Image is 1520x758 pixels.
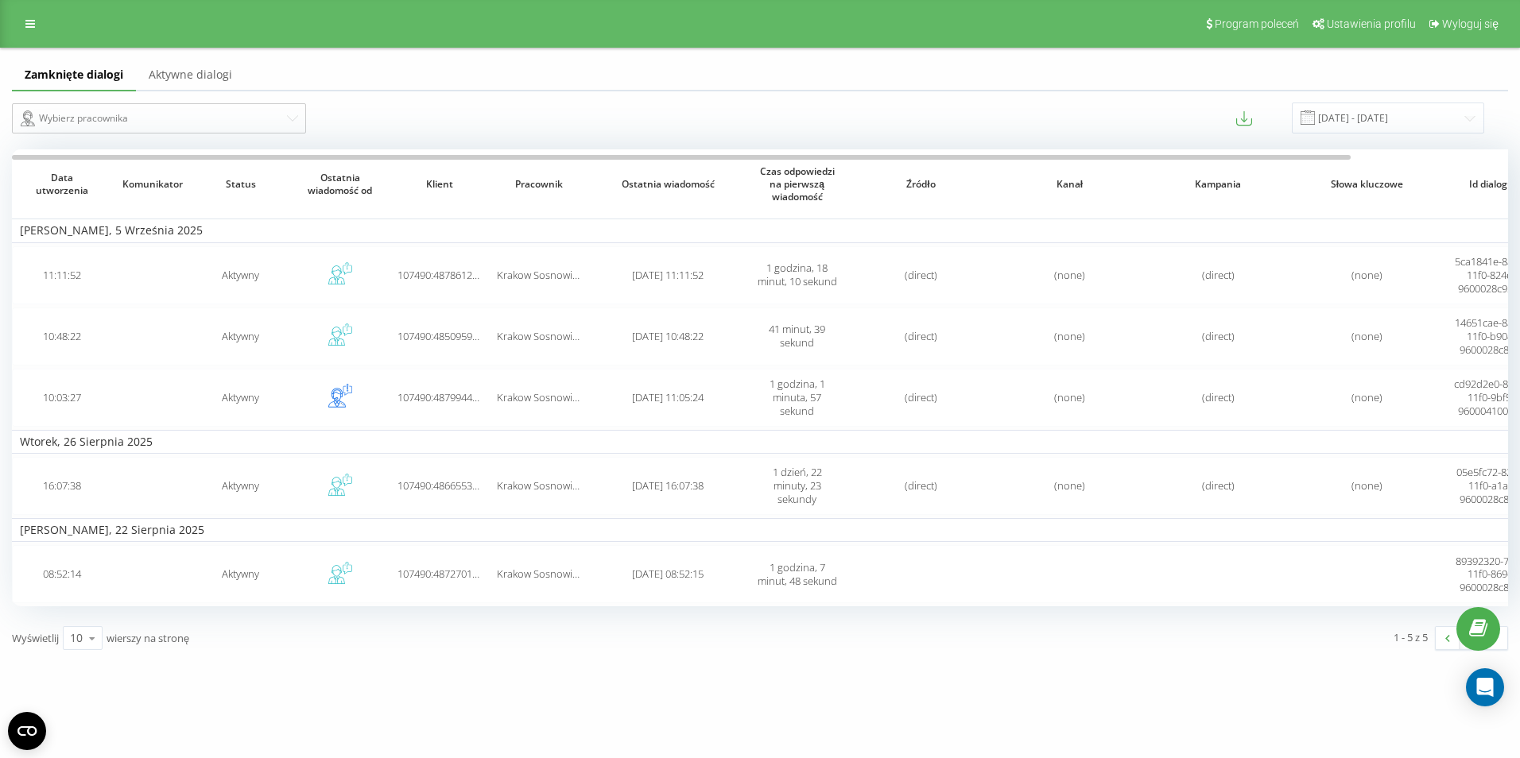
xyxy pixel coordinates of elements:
[632,268,704,282] span: [DATE] 11:11:52
[12,545,111,603] td: 08:52:14
[905,329,937,343] span: (direct)
[191,457,290,515] td: Aktywny
[21,109,285,128] div: Wybierz pracownika
[12,631,59,645] span: Wyświetlij
[136,60,245,91] a: Aktywne dialogi
[759,165,835,203] span: Czas odpowiedzi na pierwszą wiadomość
[12,60,136,91] a: Zamknięte dialogi
[747,369,847,427] td: 1 godzina, 1 minuta, 57 sekund
[747,457,847,515] td: 1 dzień, 22 minuty, 23 sekundy
[1202,268,1235,282] span: (direct)
[1351,329,1382,343] span: (none)
[632,390,704,404] span: [DATE] 11:05:24
[861,178,980,191] span: Źródło
[1351,390,1382,404] span: (none)
[191,545,290,603] td: Aktywny
[1054,329,1085,343] span: (none)
[1466,668,1504,706] div: Open Intercom Messenger
[24,172,99,196] span: Data utworzenia
[12,369,111,427] td: 10:03:27
[397,329,494,343] span: 107490:48509592691
[632,478,704,493] span: [DATE] 16:07:38
[497,390,593,404] span: Krakow Sosnowiecka
[12,457,111,515] td: 16:07:38
[1054,268,1085,282] span: (none)
[905,390,937,404] span: (direct)
[1054,478,1085,493] span: (none)
[497,567,593,581] span: Krakow Sosnowiecka
[397,478,494,493] span: 107490:48665530731
[1442,17,1499,30] span: Wyloguj się
[1054,390,1085,404] span: (none)
[1010,178,1129,191] span: Kanał
[70,630,83,646] div: 10
[603,178,732,191] span: Ostatnia wiadomość
[203,178,278,191] span: Status
[401,178,477,191] span: Klient
[501,178,576,191] span: Pracownik
[905,268,937,282] span: (direct)
[122,178,180,191] span: Komunikator
[747,246,847,304] td: 1 godzina, 18 minut, 10 sekund
[632,567,704,581] span: [DATE] 08:52:15
[1215,17,1299,30] span: Program poleceń
[1327,17,1416,30] span: Ustawienia profilu
[1158,178,1278,191] span: Kampania
[1394,629,1428,645] div: 1 - 5 z 5
[107,631,189,645] span: wierszy na stronę
[397,268,494,282] span: 107490:48786123101
[191,246,290,304] td: Aktywny
[8,712,46,750] button: Open CMP widget
[497,329,593,343] span: Krakow Sosnowiecka
[1202,478,1235,493] span: (direct)
[1307,178,1426,191] span: Słowa kluczowe
[632,329,704,343] span: [DATE] 10:48:22
[747,545,847,603] td: 1 godzina, 7 minut, 48 sekund
[12,307,111,365] td: 10:48:22
[1236,110,1252,126] button: Eksportuj wiadomości
[1202,390,1235,404] span: (direct)
[191,369,290,427] td: Aktywny
[1202,329,1235,343] span: (direct)
[747,307,847,365] td: 41 minut, 39 sekund
[12,246,111,304] td: 11:11:52
[397,390,494,404] span: 107490:48799448026
[497,268,593,282] span: Krakow Sosnowiecka
[397,567,494,581] span: 107490:48727017027
[497,478,593,493] span: Krakow Sosnowiecka
[905,478,937,493] span: (direct)
[302,172,378,196] span: Ostatnia wiadomość od
[1351,268,1382,282] span: (none)
[1351,478,1382,493] span: (none)
[191,307,290,365] td: Aktywny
